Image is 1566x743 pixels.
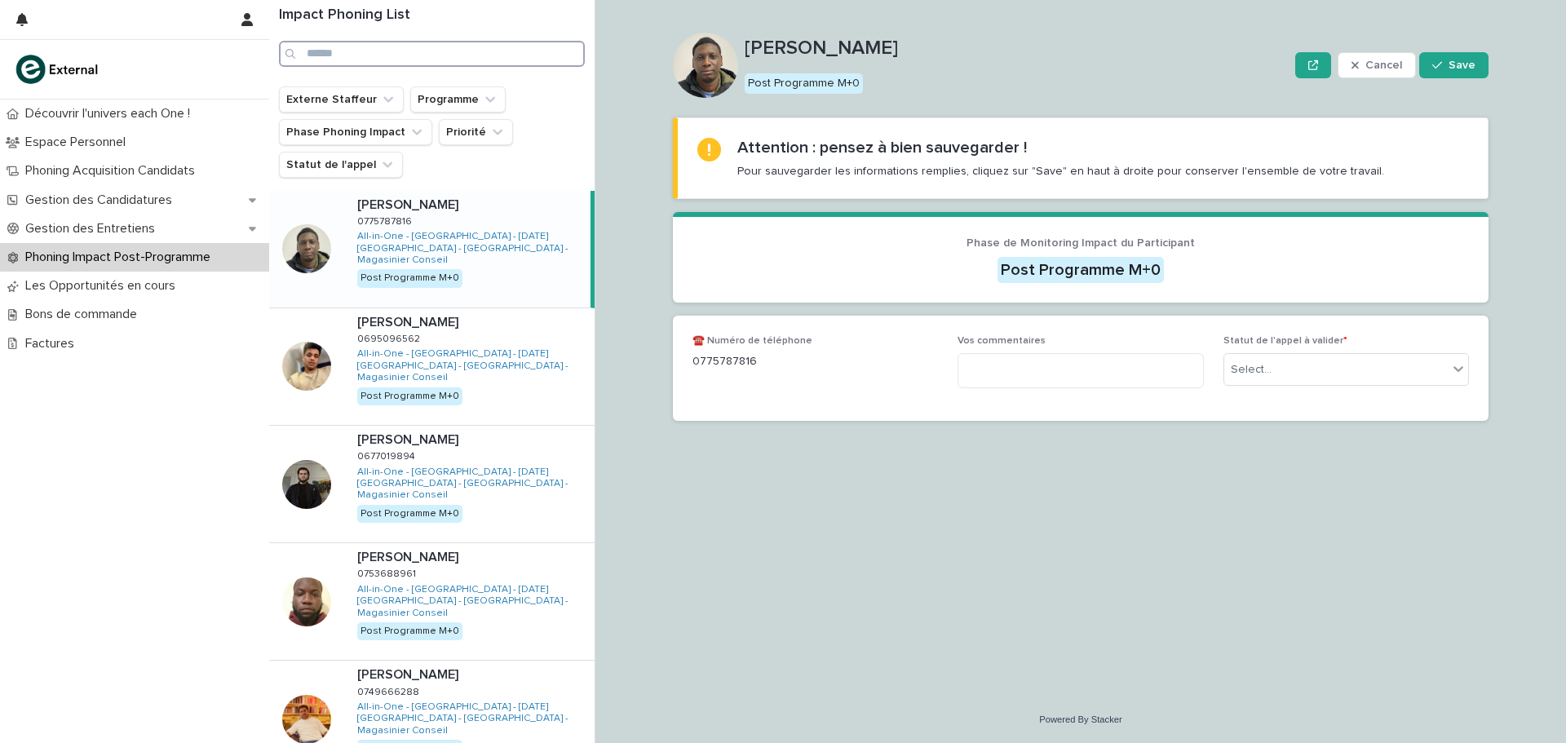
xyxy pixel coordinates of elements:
[357,505,462,523] div: Post Programme M+0
[279,7,585,24] h1: Impact Phoning List
[279,119,432,145] button: Phase Phoning Impact
[737,138,1027,157] h2: Attention : pensez à bien sauvegarder !
[357,269,462,287] div: Post Programme M+0
[13,53,103,86] img: bc51vvfgR2QLHU84CWIQ
[357,348,588,383] a: All-in-One - [GEOGRAPHIC_DATA] - [DATE][GEOGRAPHIC_DATA] - [GEOGRAPHIC_DATA] - Magasinier Conseil
[357,448,418,462] p: 0677019894
[1338,52,1416,78] button: Cancel
[357,312,462,330] p: [PERSON_NAME]
[357,467,588,502] a: All-in-One - [GEOGRAPHIC_DATA] - [DATE][GEOGRAPHIC_DATA] - [GEOGRAPHIC_DATA] - Magasinier Conseil
[357,546,462,565] p: [PERSON_NAME]
[1419,52,1489,78] button: Save
[357,330,423,345] p: 0695096562
[19,307,150,322] p: Bons de commande
[279,41,585,67] input: Search
[357,565,419,580] p: 0753688961
[745,37,1289,60] p: [PERSON_NAME]
[357,387,462,405] div: Post Programme M+0
[357,194,462,213] p: [PERSON_NAME]
[1231,361,1272,378] div: Select...
[357,622,462,640] div: Post Programme M+0
[737,164,1384,179] p: Pour sauvegarder les informations remplies, cliquez sur "Save" en haut à droite pour conserver l'...
[19,135,139,150] p: Espace Personnel
[19,192,185,208] p: Gestion des Candidatures
[745,73,863,94] div: Post Programme M+0
[439,119,513,145] button: Priorité
[357,231,584,266] a: All-in-One - [GEOGRAPHIC_DATA] - [DATE][GEOGRAPHIC_DATA] - [GEOGRAPHIC_DATA] - Magasinier Conseil
[19,336,87,352] p: Factures
[279,152,403,178] button: Statut de l'appel
[19,106,203,122] p: Découvrir l'univers each One !
[958,336,1046,346] span: Vos commentaires
[269,191,595,308] a: [PERSON_NAME][PERSON_NAME] 07757878160775787816 All-in-One - [GEOGRAPHIC_DATA] - [DATE][GEOGRAPHI...
[357,429,462,448] p: [PERSON_NAME]
[998,257,1164,283] div: Post Programme M+0
[692,353,938,370] p: 0775787816
[19,163,208,179] p: Phoning Acquisition Candidats
[967,237,1195,249] span: Phase de Monitoring Impact du Participant
[269,308,595,426] a: [PERSON_NAME][PERSON_NAME] 06950965620695096562 All-in-One - [GEOGRAPHIC_DATA] - [DATE][GEOGRAPHI...
[19,250,223,265] p: Phoning Impact Post-Programme
[269,426,595,543] a: [PERSON_NAME][PERSON_NAME] 06770198940677019894 All-in-One - [GEOGRAPHIC_DATA] - [DATE][GEOGRAPHI...
[357,664,462,683] p: [PERSON_NAME]
[357,701,588,736] a: All-in-One - [GEOGRAPHIC_DATA] - [DATE][GEOGRAPHIC_DATA] - [GEOGRAPHIC_DATA] - Magasinier Conseil
[357,683,422,698] p: 0749666288
[1039,714,1121,724] a: Powered By Stacker
[269,543,595,661] a: [PERSON_NAME][PERSON_NAME] 07536889610753688961 All-in-One - [GEOGRAPHIC_DATA] - [DATE][GEOGRAPHI...
[357,213,415,228] p: 0775787816
[1449,60,1475,71] span: Save
[692,336,812,346] span: ☎️ Numéro de téléphone
[19,221,168,237] p: Gestion des Entretiens
[357,584,588,619] a: All-in-One - [GEOGRAPHIC_DATA] - [DATE][GEOGRAPHIC_DATA] - [GEOGRAPHIC_DATA] - Magasinier Conseil
[279,86,404,113] button: Externe Staffeur
[410,86,506,113] button: Programme
[19,278,188,294] p: Les Opportunités en cours
[1365,60,1402,71] span: Cancel
[1223,336,1347,346] span: Statut de l'appel à valider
